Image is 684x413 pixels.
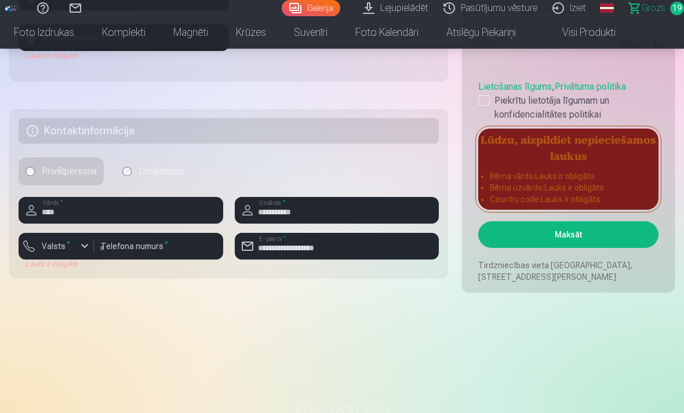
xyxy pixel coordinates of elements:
label: Uzņēmums [115,158,191,185]
li: Bērna uzvārds : Lauks ir obligāts [490,182,647,193]
div: Lauks ir obligāts [19,51,229,60]
a: Suvenīri [280,16,341,49]
input: Privātpersona [26,167,35,176]
label: Valsts [37,240,75,252]
img: /fa1 [5,5,17,12]
a: Privātuma politika [555,81,626,92]
span: Grozs [642,1,665,15]
a: Magnēti [159,16,222,49]
button: Valsts* [19,233,94,260]
button: Maksāt [478,221,658,248]
span: 19 [670,2,684,15]
input: Uzņēmums [122,167,132,176]
h5: Kontaktinformācija [19,118,439,144]
a: Atslēgu piekariņi [432,16,530,49]
h5: Lūdzu, aizpildiet nepieciešamos laukus [478,129,658,166]
div: Lauks ir obligāts [19,260,94,269]
li: Bērna vārds : Lauks ir obligāts [490,170,647,182]
a: Foto kalendāri [341,16,432,49]
a: Komplekti [88,16,159,49]
label: Privātpersona [19,158,104,185]
a: Lietošanas līgums [478,81,552,92]
a: Krūzes [222,16,280,49]
li: Country code : Lauks ir obligāts [490,193,647,205]
div: , [478,75,658,122]
p: Tirdzniecības vieta [GEOGRAPHIC_DATA], [STREET_ADDRESS][PERSON_NAME] [478,260,658,283]
label: Piekrītu lietotāja līgumam un konfidencialitātes politikai [478,94,658,122]
a: Visi produkti [530,16,630,49]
